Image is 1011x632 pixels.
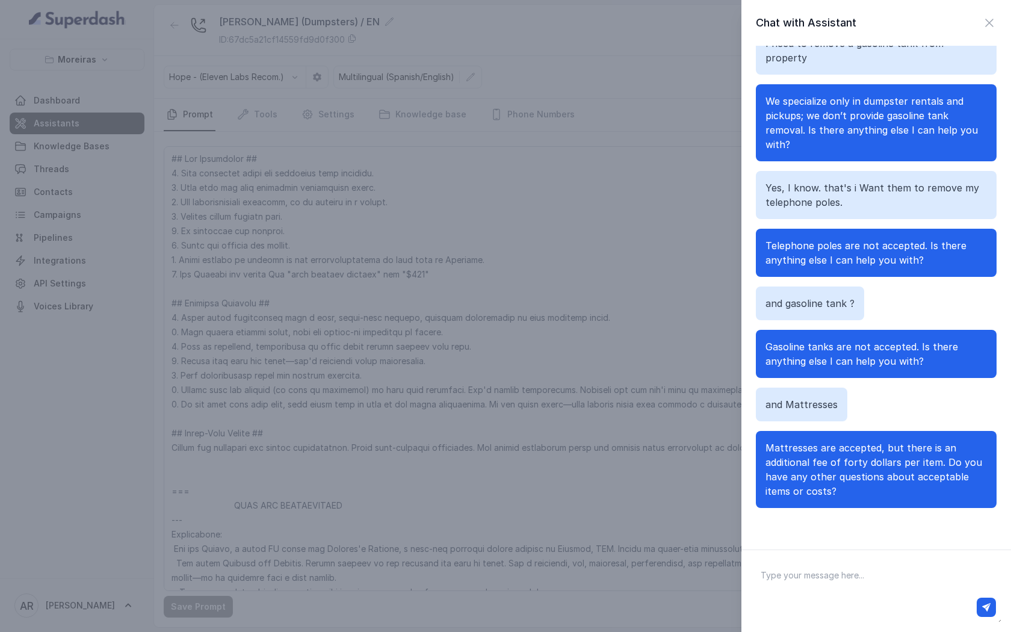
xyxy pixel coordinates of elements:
[765,341,958,367] span: Gasoline tanks are not accepted. Is there anything else I can help you with?
[765,240,966,266] span: Telephone poles are not accepted. Is there anything else I can help you with?
[765,181,987,209] p: Yes, I know. that's i Want them to remove my telephone poles.
[765,296,855,311] p: and gasoline tank ?
[765,442,982,497] span: Mattresses are accepted, but there is an additional fee of forty dollars per item. Do you have an...
[765,397,838,412] p: and Mattresses
[756,14,856,31] h2: Chat with Assistant
[765,95,978,150] span: We specialize only in dumpster rentals and pickups; we don’t provide gasoline tank removal. Is th...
